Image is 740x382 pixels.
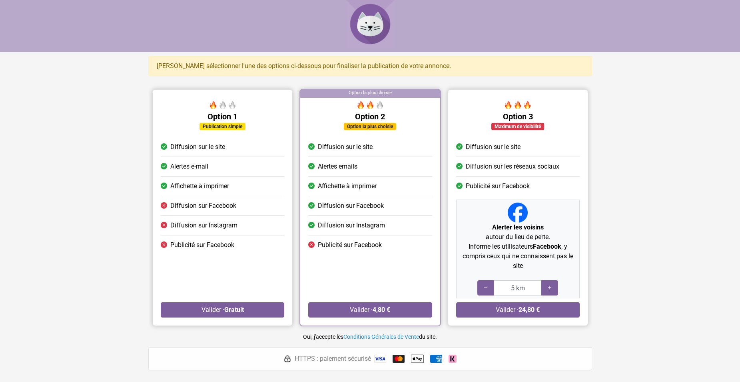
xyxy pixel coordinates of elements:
[508,203,528,223] img: Facebook
[318,142,373,152] span: Diffusion sur le site
[161,302,284,318] button: Valider ·Gratuit
[449,355,457,363] img: Klarna
[318,201,384,211] span: Diffusion sur Facebook
[170,142,225,152] span: Diffusion sur le site
[318,221,385,230] span: Diffusion sur Instagram
[318,240,382,250] span: Publicité sur Facebook
[161,112,284,121] h5: Option 1
[456,112,579,121] h5: Option 3
[170,162,208,171] span: Alertes e-mail
[308,112,432,121] h5: Option 2
[308,302,432,318] button: Valider ·4,80 €
[459,242,576,271] p: Informe les utilisateurs , y compris ceux qui ne connaissent pas le site
[343,334,419,340] a: Conditions Générales de Vente
[283,355,291,363] img: HTTPS : paiement sécurisé
[199,123,245,130] div: Publication simple
[519,306,540,314] strong: 24,80 €
[491,123,544,130] div: Maximum de visibilité
[465,142,520,152] span: Diffusion sur le site
[170,181,229,191] span: Affichette à imprimer
[456,302,579,318] button: Valider ·24,80 €
[170,221,237,230] span: Diffusion sur Instagram
[465,181,529,191] span: Publicité sur Facebook
[170,240,234,250] span: Publicité sur Facebook
[411,352,424,365] img: Apple Pay
[148,56,592,76] div: [PERSON_NAME] sélectionner l'une des options ci-dessous pour finaliser la publication de votre an...
[318,181,377,191] span: Affichette à imprimer
[459,223,576,242] p: autour du lieu de perte.
[318,162,357,171] span: Alertes emails
[303,334,437,340] small: Oui, j'accepte les du site.
[393,355,405,363] img: Mastercard
[373,306,390,314] strong: 4,80 €
[492,223,543,231] strong: Alerter les voisins
[533,243,561,250] strong: Facebook
[170,201,236,211] span: Diffusion sur Facebook
[374,355,386,363] img: Visa
[344,123,396,130] div: Option la plus choisie
[300,90,440,98] div: Option la plus choisie
[465,162,559,171] span: Diffusion sur les réseaux sociaux
[295,354,371,364] span: HTTPS : paiement sécurisé
[430,355,442,363] img: American Express
[224,306,243,314] strong: Gratuit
